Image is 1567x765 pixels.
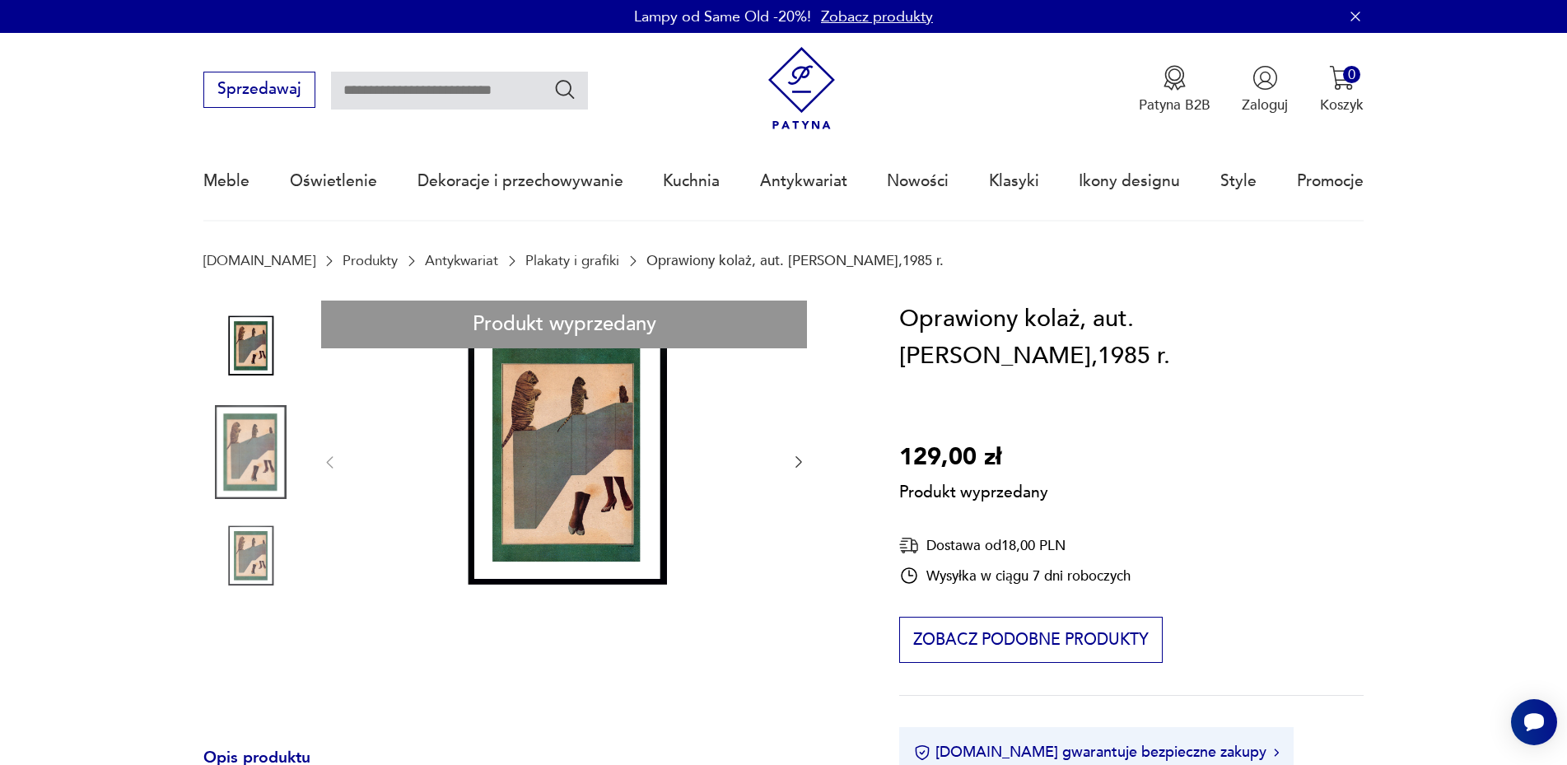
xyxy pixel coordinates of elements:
[1079,143,1180,219] a: Ikony designu
[203,253,315,268] a: [DOMAIN_NAME]
[290,143,377,219] a: Oświetlenie
[1252,65,1278,91] img: Ikonka użytkownika
[899,439,1048,477] p: 129,00 zł
[525,253,619,268] a: Plakaty i grafiki
[899,476,1048,504] p: Produkt wyprzedany
[425,253,498,268] a: Antykwariat
[646,253,944,268] p: Oprawiony kolaż, aut. [PERSON_NAME],1985 r.
[1220,143,1257,219] a: Style
[821,7,933,27] a: Zobacz produkty
[760,47,843,130] img: Patyna - sklep z meblami i dekoracjami vintage
[1320,65,1364,114] button: 0Koszyk
[1139,96,1210,114] p: Patyna B2B
[203,143,250,219] a: Meble
[1297,143,1364,219] a: Promocje
[663,143,720,219] a: Kuchnia
[899,301,1363,376] h1: Oprawiony kolaż, aut. [PERSON_NAME],1985 r.
[760,143,847,219] a: Antykwariat
[899,535,1131,556] div: Dostawa od 18,00 PLN
[203,72,315,108] button: Sprzedawaj
[899,566,1131,585] div: Wysyłka w ciągu 7 dni roboczych
[553,77,577,101] button: Szukaj
[914,742,1279,763] button: [DOMAIN_NAME] gwarantuje bezpieczne zakupy
[1242,65,1288,114] button: Zaloguj
[417,143,623,219] a: Dekoracje i przechowywanie
[899,617,1162,663] button: Zobacz podobne produkty
[1162,65,1187,91] img: Ikona medalu
[203,84,315,97] a: Sprzedawaj
[914,744,930,761] img: Ikona certyfikatu
[343,253,398,268] a: Produkty
[1139,65,1210,114] button: Patyna B2B
[634,7,811,27] p: Lampy od Same Old -20%!
[1343,66,1360,83] div: 0
[1274,749,1279,757] img: Ikona strzałki w prawo
[1242,96,1288,114] p: Zaloguj
[1329,65,1355,91] img: Ikona koszyka
[1139,65,1210,114] a: Ikona medaluPatyna B2B
[1511,699,1557,745] iframe: Smartsupp widget button
[1320,96,1364,114] p: Koszyk
[989,143,1039,219] a: Klasyki
[887,143,949,219] a: Nowości
[899,535,919,556] img: Ikona dostawy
